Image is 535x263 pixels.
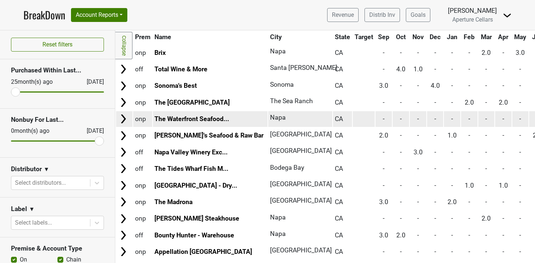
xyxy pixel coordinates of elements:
span: 2.0 [396,232,405,239]
span: 2.0 [482,215,491,222]
a: Sonoma's Best [154,82,197,89]
span: CA [335,49,343,56]
a: Distrib Inv [364,8,400,22]
span: - [519,198,521,206]
span: - [451,182,453,189]
th: Sep: activate to sort column ascending [375,30,392,44]
img: Dropdown Menu [503,11,512,20]
th: State: activate to sort column ascending [333,30,352,44]
span: Santa [PERSON_NAME] [270,64,337,71]
span: CA [335,99,343,106]
span: - [400,49,402,56]
th: Nov: activate to sort column ascending [410,30,426,44]
a: Appellation [GEOGRAPHIC_DATA] [154,248,252,255]
span: [GEOGRAPHIC_DATA] [270,197,332,204]
span: - [519,99,521,106]
span: - [485,165,487,172]
span: - [417,82,419,89]
th: Target: activate to sort column ascending [353,30,375,44]
td: off [133,161,152,177]
span: - [485,248,487,255]
span: - [417,99,419,106]
span: - [502,215,504,222]
span: Napa [270,230,286,237]
span: - [417,182,419,189]
span: 1.0 [448,132,457,139]
span: - [417,132,419,139]
span: - [519,65,521,73]
span: - [502,115,504,123]
span: - [383,182,385,189]
span: - [519,149,521,156]
span: - [451,215,453,222]
span: - [451,65,453,73]
span: - [417,215,419,222]
span: - [502,49,504,56]
h3: Nonbuy For Last... [11,116,104,124]
span: ▼ [29,205,35,214]
span: - [502,65,504,73]
span: - [502,132,504,139]
td: onp [133,211,152,226]
span: - [451,115,453,123]
span: - [451,149,453,156]
span: - [502,82,504,89]
span: - [485,65,487,73]
th: Prem: activate to sort column ascending [133,30,152,44]
th: May: activate to sort column ascending [512,30,529,44]
span: - [434,198,436,206]
span: - [400,115,402,123]
a: [PERSON_NAME]'s Seafood & Raw Bar [154,132,263,139]
span: - [400,248,402,255]
span: - [468,49,470,56]
span: - [400,132,402,139]
span: - [502,165,504,172]
img: Arrow right [118,230,129,241]
a: Collapse [115,32,132,59]
span: - [502,232,504,239]
span: - [434,115,436,123]
span: - [502,198,504,206]
img: Arrow right [118,130,129,141]
span: CA [335,182,343,189]
img: Arrow right [118,213,129,224]
a: [PERSON_NAME] Steakhouse [154,215,239,222]
span: 4.0 [431,82,440,89]
span: CA [335,198,343,206]
span: - [383,215,385,222]
span: - [451,99,453,106]
div: [PERSON_NAME] [448,6,497,15]
span: - [468,165,470,172]
a: The [GEOGRAPHIC_DATA] [154,99,230,106]
th: Dec: activate to sort column ascending [427,30,444,44]
span: 1.0 [499,182,508,189]
span: - [434,132,436,139]
span: - [434,165,436,172]
span: Aperture Cellars [452,16,493,23]
img: Arrow right [118,196,129,207]
td: onp [133,128,152,143]
td: onp [133,94,152,110]
img: Arrow right [118,147,129,158]
button: Reset filters [11,38,104,52]
img: Arrow right [118,80,129,91]
span: - [434,215,436,222]
a: Bounty Hunter - Warehouse [154,232,234,239]
a: [GEOGRAPHIC_DATA] - Dry... [154,182,237,189]
span: 3.0 [379,232,388,239]
span: - [417,115,419,123]
div: 0 month(s) ago [11,127,69,135]
span: - [485,232,487,239]
span: - [383,99,385,106]
span: - [519,132,521,139]
span: - [417,198,419,206]
span: - [434,149,436,156]
span: [GEOGRAPHIC_DATA] [270,147,332,154]
span: [GEOGRAPHIC_DATA] [270,131,332,138]
span: - [519,232,521,239]
span: - [485,149,487,156]
span: - [468,65,470,73]
span: - [383,165,385,172]
span: - [417,248,419,255]
span: - [502,149,504,156]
